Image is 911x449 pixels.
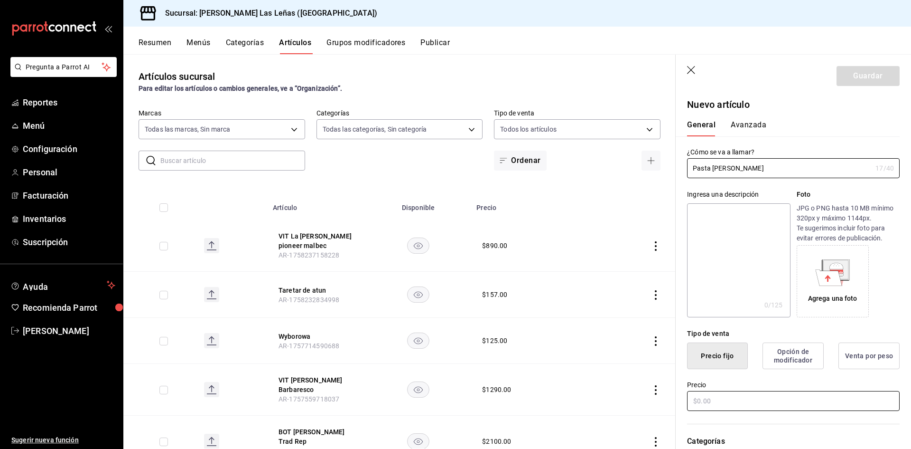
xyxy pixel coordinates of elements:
span: Ayuda [23,279,103,291]
div: $ 1290.00 [482,385,511,394]
th: Disponible [366,190,471,220]
span: Sugerir nueva función [11,435,115,445]
th: Precio [471,190,592,220]
button: actions [651,290,660,300]
div: Ingresa una descripción [687,190,790,200]
button: availability-product [407,238,429,254]
button: Artículos [279,38,311,54]
strong: Para editar los artículos o cambios generales, ve a “Organización”. [139,85,342,92]
a: Pregunta a Parrot AI [7,69,117,79]
span: Recomienda Parrot [23,301,115,314]
span: AR-1758232834998 [279,296,339,304]
button: Categorías [226,38,264,54]
button: actions [651,336,660,346]
label: Tipo de venta [494,110,660,116]
button: Grupos modificadores [326,38,405,54]
button: actions [651,241,660,251]
button: Opción de modificador [762,343,824,369]
button: Precio fijo [687,343,748,369]
button: Publicar [420,38,450,54]
span: Todas las marcas, Sin marca [145,124,231,134]
label: ¿Cómo se va a llamar? [687,149,900,155]
button: actions [651,437,660,447]
p: JPG o PNG hasta 10 MB mínimo 320px y máximo 1144px. Te sugerimos incluir foto para evitar errores... [797,203,900,243]
div: Agrega una foto [799,248,866,315]
button: availability-product [407,287,429,303]
div: $ 2100.00 [482,437,511,446]
button: Avanzada [731,120,766,136]
span: Suscripción [23,236,115,248]
button: edit-product-location [279,427,354,446]
span: Menú [23,119,115,132]
span: [PERSON_NAME] [23,325,115,337]
span: AR-1758237158228 [279,251,339,259]
div: Agrega una foto [808,294,857,304]
button: availability-product [407,333,429,349]
div: $ 890.00 [482,241,507,250]
label: Categorías [316,110,483,116]
h3: Sucursal: [PERSON_NAME] Las Leñas ([GEOGRAPHIC_DATA]) [158,8,377,19]
p: Nuevo artículo [687,97,900,112]
input: Buscar artículo [160,151,305,170]
div: Artículos sucursal [139,69,215,84]
input: $0.00 [687,391,900,411]
p: Foto [797,190,900,200]
span: Pregunta a Parrot AI [26,62,102,72]
div: navigation tabs [139,38,911,54]
span: Todos los artículos [500,124,557,134]
th: Artículo [267,190,366,220]
span: Reportes [23,96,115,109]
button: availability-product [407,382,429,398]
span: Inventarios [23,212,115,225]
button: edit-product-location [279,286,354,295]
div: 17 /40 [875,163,894,173]
div: navigation tabs [687,120,888,136]
button: General [687,120,716,136]
span: AR-1757714590688 [279,342,339,350]
span: Configuración [23,143,115,155]
button: Menús [186,38,210,54]
div: $ 157.00 [482,290,507,299]
span: Personal [23,166,115,179]
div: $ 125.00 [482,336,507,345]
span: AR-1757559718037 [279,395,339,403]
span: Facturación [23,189,115,202]
p: Categorías [687,436,900,447]
button: actions [651,385,660,395]
div: 0 /125 [764,300,783,310]
div: Tipo de venta [687,329,900,339]
button: open_drawer_menu [104,25,112,32]
button: edit-product-location [279,332,354,341]
button: edit-product-location [279,231,354,250]
button: Pregunta a Parrot AI [10,57,117,77]
label: Precio [687,382,900,388]
button: edit-product-location [279,375,354,394]
button: Resumen [139,38,171,54]
span: Todas las categorías, Sin categoría [323,124,427,134]
button: Ordenar [494,151,546,171]
button: Venta por peso [838,343,900,369]
label: Marcas [139,110,305,116]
